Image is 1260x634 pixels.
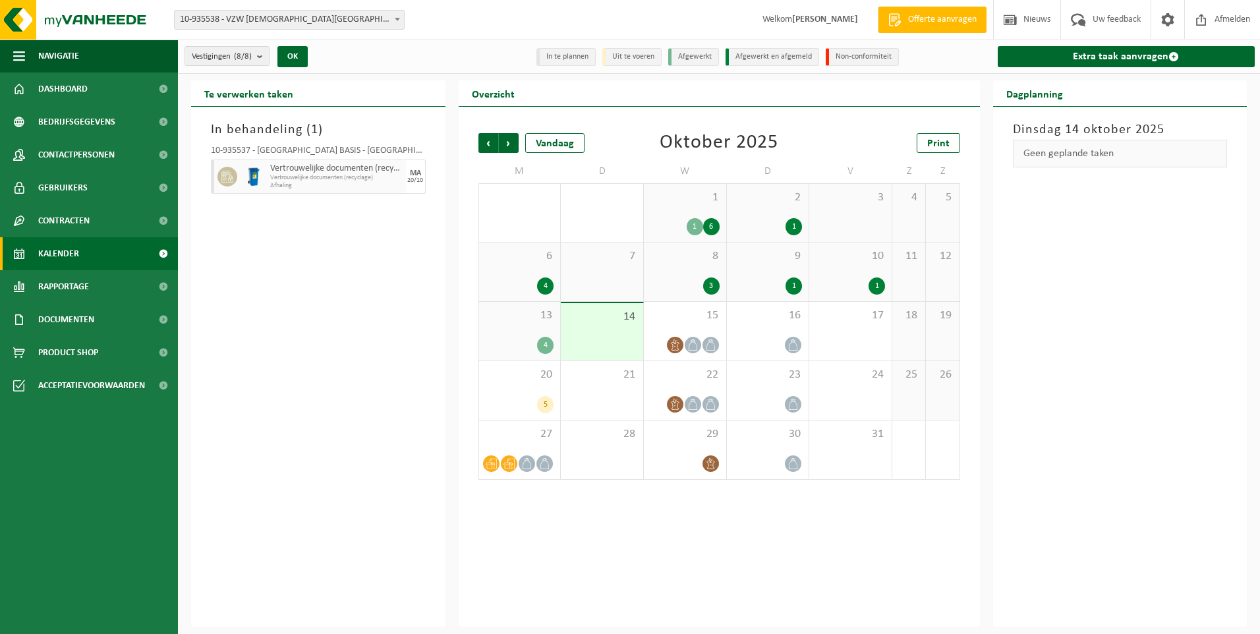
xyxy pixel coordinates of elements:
span: Afhaling [270,182,403,190]
h3: In behandeling ( ) [211,120,426,140]
span: 10-935538 - VZW PRIESTER DAENS COLLEGE - AALST [175,11,404,29]
span: 7 [567,249,637,264]
span: 24 [816,368,885,382]
h2: Overzicht [459,80,528,106]
div: Oktober 2025 [660,133,778,153]
span: 26 [932,368,952,382]
span: 9 [733,249,803,264]
h2: Te verwerken taken [191,80,306,106]
span: 16 [733,308,803,323]
button: Vestigingen(8/8) [185,46,270,66]
span: 6 [486,249,554,264]
span: 19 [932,308,952,323]
strong: [PERSON_NAME] [792,14,858,24]
span: Vestigingen [192,47,252,67]
td: D [561,159,644,183]
span: Offerte aanvragen [905,13,980,26]
div: 5 [537,396,554,413]
div: 3 [703,277,720,295]
div: MA [410,169,421,177]
li: Non-conformiteit [826,48,899,66]
span: 20 [486,368,554,382]
td: Z [926,159,959,183]
span: Volgende [499,133,519,153]
li: Afgewerkt [668,48,719,66]
span: Contactpersonen [38,138,115,171]
div: Vandaag [525,133,585,153]
a: Print [917,133,960,153]
span: 30 [733,427,803,442]
span: 13 [486,308,554,323]
span: Gebruikers [38,171,88,204]
span: 15 [650,308,720,323]
count: (8/8) [234,52,252,61]
div: 6 [703,218,720,235]
span: 3 [816,190,885,205]
span: 21 [567,368,637,382]
span: Vertrouwelijke documenten (recyclage) [270,174,403,182]
td: D [727,159,810,183]
button: OK [277,46,308,67]
div: 20/10 [407,177,423,184]
span: 29 [650,427,720,442]
li: Afgewerkt en afgemeld [726,48,819,66]
span: 4 [899,190,919,205]
td: W [644,159,727,183]
h2: Dagplanning [993,80,1076,106]
span: Vertrouwelijke documenten (recyclage) [270,163,403,174]
span: 27 [486,427,554,442]
span: Dashboard [38,72,88,105]
span: 10-935538 - VZW PRIESTER DAENS COLLEGE - AALST [174,10,405,30]
a: Extra taak aanvragen [998,46,1255,67]
span: 5 [932,190,952,205]
span: 1 [650,190,720,205]
span: 17 [816,308,885,323]
span: 12 [932,249,952,264]
span: Bedrijfsgegevens [38,105,115,138]
span: 28 [567,427,637,442]
span: 18 [899,308,919,323]
div: 1 [687,218,703,235]
div: 4 [537,337,554,354]
span: Contracten [38,204,90,237]
div: Geen geplande taken [1013,140,1228,167]
span: 2 [733,190,803,205]
span: 1 [311,123,318,136]
div: 10-935537 - [GEOGRAPHIC_DATA] BASIS - [GEOGRAPHIC_DATA] [211,146,426,159]
td: M [478,159,561,183]
span: 11 [899,249,919,264]
span: Acceptatievoorwaarden [38,369,145,402]
li: In te plannen [536,48,596,66]
span: 8 [650,249,720,264]
span: 14 [567,310,637,324]
div: 1 [869,277,885,295]
span: 31 [816,427,885,442]
span: Product Shop [38,336,98,369]
span: 25 [899,368,919,382]
td: Z [892,159,926,183]
span: Navigatie [38,40,79,72]
span: 10 [816,249,885,264]
div: 4 [537,277,554,295]
span: 23 [733,368,803,382]
span: Rapportage [38,270,89,303]
span: Documenten [38,303,94,336]
td: V [809,159,892,183]
img: WB-0240-HPE-BE-09 [244,167,264,187]
h3: Dinsdag 14 oktober 2025 [1013,120,1228,140]
span: 22 [650,368,720,382]
li: Uit te voeren [602,48,662,66]
span: Vorige [478,133,498,153]
div: 1 [786,277,802,295]
span: Kalender [38,237,79,270]
div: 1 [786,218,802,235]
span: Print [927,138,950,149]
a: Offerte aanvragen [878,7,987,33]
